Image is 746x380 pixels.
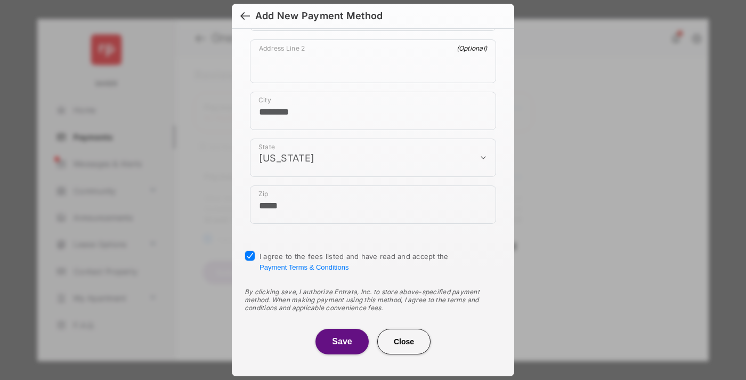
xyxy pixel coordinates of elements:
div: payment_method_screening[postal_addresses][addressLine2] [250,39,496,83]
button: I agree to the fees listed and have read and accept the [260,263,348,271]
button: Close [377,329,431,354]
div: payment_method_screening[postal_addresses][administrativeArea] [250,139,496,177]
span: I agree to the fees listed and have read and accept the [260,252,449,271]
div: By clicking save, I authorize Entrata, Inc. to store above-specified payment method. When making ... [245,288,501,312]
div: payment_method_screening[postal_addresses][locality] [250,92,496,130]
div: payment_method_screening[postal_addresses][postalCode] [250,185,496,224]
button: Save [315,329,369,354]
div: Add New Payment Method [255,10,383,22]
